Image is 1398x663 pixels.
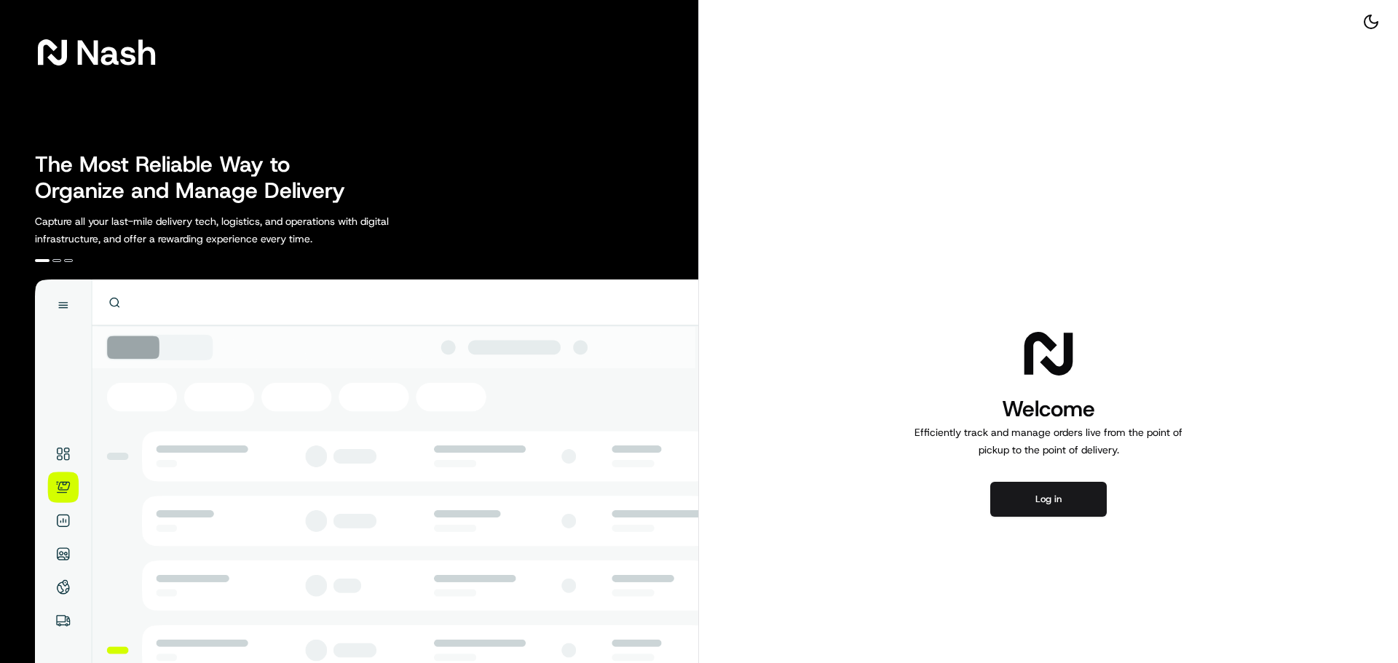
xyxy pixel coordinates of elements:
span: Nash [76,38,157,67]
h1: Welcome [909,394,1188,424]
p: Capture all your last-mile delivery tech, logistics, and operations with digital infrastructure, ... [35,213,454,247]
p: Efficiently track and manage orders live from the point of pickup to the point of delivery. [909,424,1188,458]
button: Log in [990,482,1107,517]
h2: The Most Reliable Way to Organize and Manage Delivery [35,151,361,204]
